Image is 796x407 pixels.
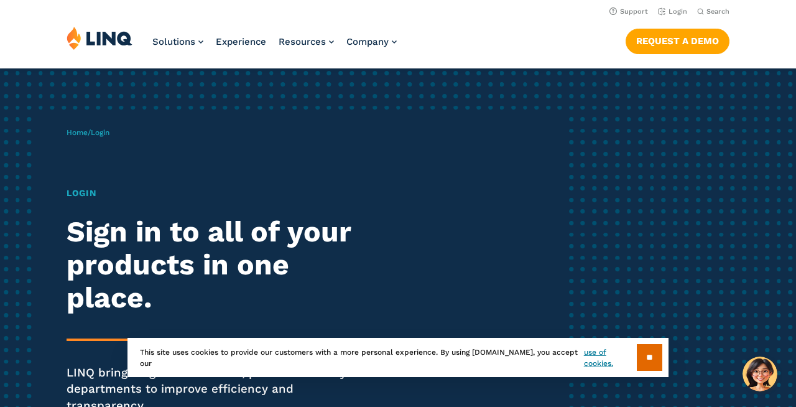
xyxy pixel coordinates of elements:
nav: Primary Navigation [152,26,397,67]
div: This site uses cookies to provide our customers with a more personal experience. By using [DOMAIN... [127,338,669,377]
a: Experience [216,36,266,47]
span: Search [706,7,729,16]
button: Open Search Bar [697,7,729,16]
h2: Sign in to all of your products in one place. [67,215,373,314]
nav: Button Navigation [626,26,729,54]
span: Login [91,128,109,137]
h1: Login [67,187,373,200]
a: Company [346,36,397,47]
a: Support [609,7,648,16]
span: / [67,128,109,137]
a: Request a Demo [626,29,729,54]
a: use of cookies. [584,347,637,369]
span: Resources [279,36,326,47]
a: Home [67,128,88,137]
img: LINQ | K‑12 Software [67,26,132,50]
a: Solutions [152,36,203,47]
a: Resources [279,36,334,47]
a: Login [658,7,687,16]
button: Hello, have a question? Let’s chat. [743,357,777,391]
span: Solutions [152,36,195,47]
span: Company [346,36,389,47]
